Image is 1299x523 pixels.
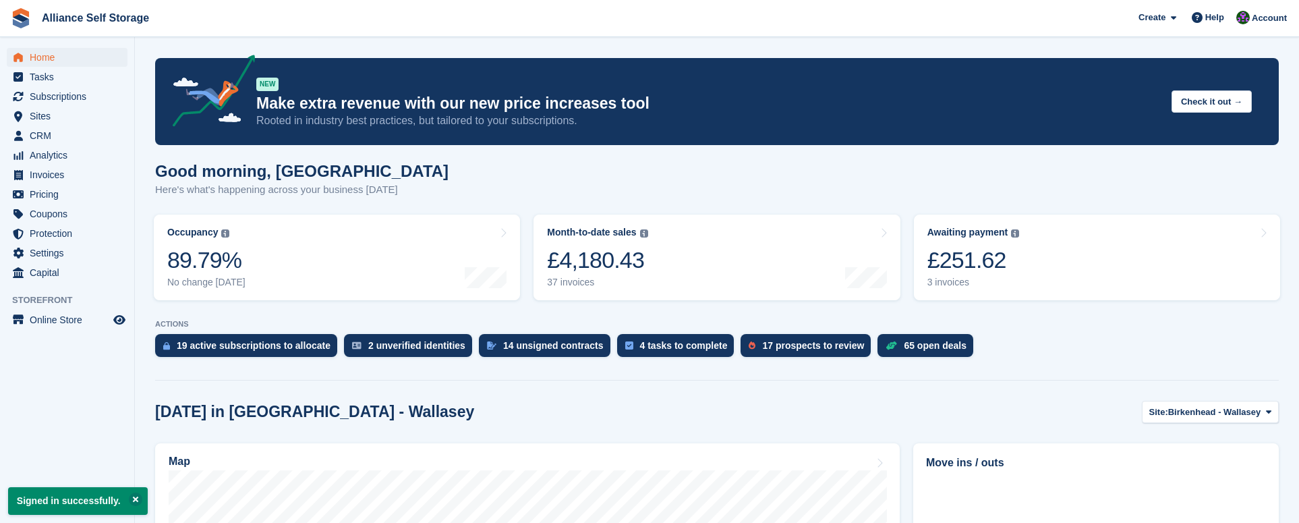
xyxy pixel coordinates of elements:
a: Awaiting payment £251.62 3 invoices [914,215,1280,300]
p: Make extra revenue with our new price increases tool [256,94,1161,113]
div: Awaiting payment [927,227,1008,238]
span: Site: [1149,406,1168,419]
img: active_subscription_to_allocate_icon-d502201f5373d7db506a760aba3b589e785aa758c864c3986d89f69b8ff3... [163,341,170,350]
a: 14 unsigned contracts [479,334,617,364]
span: Storefront [12,294,134,307]
div: 65 open deals [904,340,966,351]
h1: Good morning, [GEOGRAPHIC_DATA] [155,162,449,180]
img: task-75834270c22a3079a89374b754ae025e5fb1db73e45f91037f5363f120a921f8.svg [625,341,633,350]
span: Home [30,48,111,67]
div: £251.62 [927,246,1020,274]
img: icon-info-grey-7440780725fd019a000dd9b08b2336e03edf1995a4989e88bcd33f0948082b44.svg [640,229,648,238]
a: menu [7,67,127,86]
p: ACTIONS [155,320,1279,329]
img: price-adjustments-announcement-icon-8257ccfd72463d97f412b2fc003d46551f7dbcb40ab6d574587a9cd5c0d94... [161,55,256,132]
a: 17 prospects to review [741,334,877,364]
div: 14 unsigned contracts [503,340,604,351]
div: 17 prospects to review [762,340,864,351]
span: Settings [30,244,111,263]
h2: Move ins / outs [926,455,1266,471]
a: menu [7,87,127,106]
span: Birkenhead - Wallasey [1168,406,1261,419]
h2: [DATE] in [GEOGRAPHIC_DATA] - Wallasey [155,403,474,421]
h2: Map [169,456,190,468]
span: CRM [30,126,111,145]
a: Preview store [111,312,127,328]
img: verify_identity-adf6edd0f0f0b5bbfe63781bf79b02c33cf7c696d77639b501bdc392416b5a36.svg [352,341,362,350]
div: 4 tasks to complete [640,340,728,351]
span: Tasks [30,67,111,86]
span: Protection [30,224,111,243]
p: Here's what's happening across your business [DATE] [155,182,449,198]
a: menu [7,107,127,126]
img: prospect-51fa495bee0391a8d652442698ab0144808aea92771e9ea1ae160a38d050c398.svg [749,341,755,350]
div: Month-to-date sales [547,227,636,238]
div: 89.79% [167,246,246,274]
a: menu [7,185,127,204]
a: menu [7,165,127,184]
span: Invoices [30,165,111,184]
a: 4 tasks to complete [617,334,741,364]
a: 65 open deals [877,334,980,364]
button: Site: Birkenhead - Wallasey [1142,401,1279,423]
span: Coupons [30,204,111,223]
img: stora-icon-8386f47178a22dfd0bd8f6a31ec36ba5ce8667c1dd55bd0f319d3a0aa187defe.svg [11,8,31,28]
a: 2 unverified identities [344,334,479,364]
img: icon-info-grey-7440780725fd019a000dd9b08b2336e03edf1995a4989e88bcd33f0948082b44.svg [221,229,229,238]
a: menu [7,146,127,165]
span: Subscriptions [30,87,111,106]
div: Occupancy [167,227,218,238]
div: £4,180.43 [547,246,647,274]
div: NEW [256,78,279,91]
a: menu [7,204,127,223]
button: Check it out → [1172,90,1252,113]
a: Month-to-date sales £4,180.43 37 invoices [533,215,900,300]
a: menu [7,244,127,263]
div: No change [DATE] [167,277,246,288]
span: Online Store [30,310,111,329]
img: Romilly Norton [1236,11,1250,24]
p: Rooted in industry best practices, but tailored to your subscriptions. [256,113,1161,128]
img: icon-info-grey-7440780725fd019a000dd9b08b2336e03edf1995a4989e88bcd33f0948082b44.svg [1011,229,1019,238]
a: Alliance Self Storage [36,7,154,29]
a: Occupancy 89.79% No change [DATE] [154,215,520,300]
a: menu [7,224,127,243]
a: menu [7,310,127,329]
img: contract_signature_icon-13c848040528278c33f63329250d36e43548de30e8caae1d1a13099fd9432cc5.svg [487,341,496,350]
span: Analytics [30,146,111,165]
div: 19 active subscriptions to allocate [177,340,330,351]
span: Sites [30,107,111,126]
a: menu [7,126,127,145]
span: Capital [30,263,111,282]
a: menu [7,48,127,67]
span: Pricing [30,185,111,204]
span: Help [1205,11,1224,24]
div: 2 unverified identities [368,340,465,351]
p: Signed in successfully. [8,487,148,515]
img: deal-1b604bf984904fb50ccaf53a9ad4b4a5d6e5aea283cecdc64d6e3604feb123c2.svg [886,341,897,350]
span: Create [1138,11,1165,24]
div: 3 invoices [927,277,1020,288]
a: 19 active subscriptions to allocate [155,334,344,364]
a: menu [7,263,127,282]
div: 37 invoices [547,277,647,288]
span: Account [1252,11,1287,25]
